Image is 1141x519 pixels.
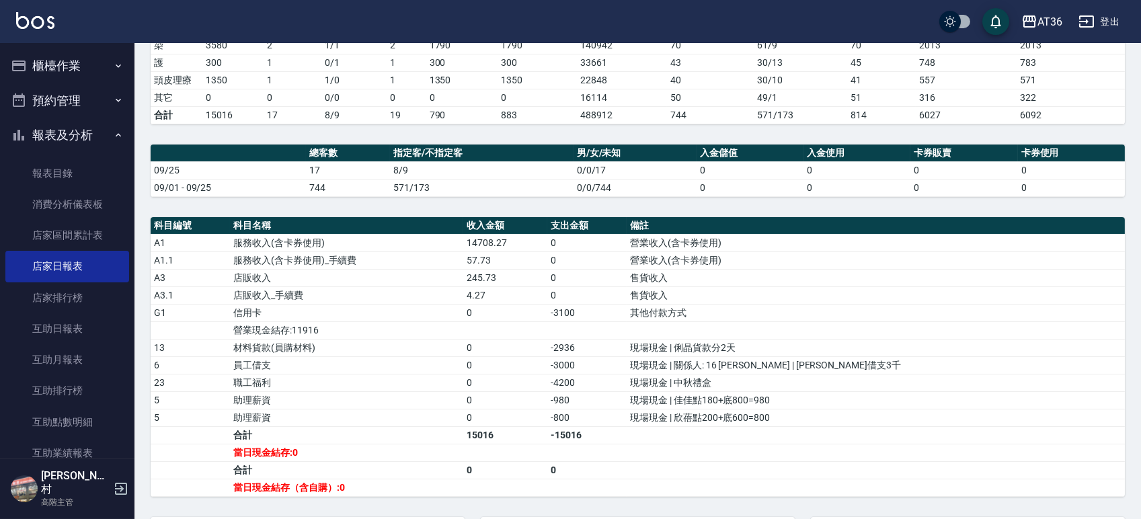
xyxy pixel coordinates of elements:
[230,479,463,496] td: 當日現金結存（含自購）:0
[547,391,627,409] td: -980
[321,89,386,106] td: 0 / 0
[387,71,426,89] td: 1
[230,374,463,391] td: 職工福利
[498,36,577,54] td: 1790
[5,282,129,313] a: 店家排行榜
[230,391,463,409] td: 助理薪資
[847,54,916,71] td: 45
[264,89,321,106] td: 0
[627,374,1125,391] td: 現場現金 | 中秋禮盒
[151,71,202,89] td: 頭皮理療
[667,89,754,106] td: 50
[202,89,264,106] td: 0
[627,269,1125,286] td: 售貨收入
[547,269,627,286] td: 0
[847,89,916,106] td: 51
[390,179,574,196] td: 571/173
[230,339,463,356] td: 材料貨款(員購材料)
[202,54,264,71] td: 300
[803,161,910,179] td: 0
[264,71,321,89] td: 1
[151,409,230,426] td: 5
[230,286,463,304] td: 店販收入_手續費
[547,339,627,356] td: -2936
[5,158,129,189] a: 報表目錄
[151,374,230,391] td: 23
[151,304,230,321] td: G1
[202,36,264,54] td: 3580
[151,161,306,179] td: 09/25
[306,145,390,162] th: 總客數
[1018,161,1125,179] td: 0
[426,36,498,54] td: 1790
[577,89,667,106] td: 16114
[627,286,1125,304] td: 售貨收入
[5,189,129,220] a: 消費分析儀表板
[5,438,129,469] a: 互助業績報表
[264,106,321,124] td: 17
[463,234,547,251] td: 14708.27
[16,12,54,29] img: Logo
[151,251,230,269] td: A1.1
[151,179,306,196] td: 09/01 - 09/25
[498,89,577,106] td: 0
[754,89,847,106] td: 49 / 1
[577,71,667,89] td: 22848
[151,234,230,251] td: A1
[463,356,547,374] td: 0
[5,83,129,118] button: 預約管理
[463,286,547,304] td: 4.27
[754,106,847,124] td: 571/173
[627,217,1125,235] th: 備註
[627,304,1125,321] td: 其他付款方式
[1017,54,1125,71] td: 783
[230,356,463,374] td: 員工借支
[627,356,1125,374] td: 現場現金 | 關係人: 16 [PERSON_NAME] | [PERSON_NAME]借支3千
[697,179,803,196] td: 0
[151,391,230,409] td: 5
[321,106,386,124] td: 8/9
[5,220,129,251] a: 店家區間累計表
[627,251,1125,269] td: 營業收入(含卡券使用)
[5,118,129,153] button: 報表及分析
[547,409,627,426] td: -800
[574,179,697,196] td: 0/0/744
[5,313,129,344] a: 互助日報表
[697,161,803,179] td: 0
[321,36,386,54] td: 1 / 1
[577,106,667,124] td: 488912
[151,339,230,356] td: 13
[547,234,627,251] td: 0
[916,54,1017,71] td: 748
[321,71,386,89] td: 1 / 0
[667,71,754,89] td: 40
[151,356,230,374] td: 6
[803,145,910,162] th: 入金使用
[463,251,547,269] td: 57.73
[5,251,129,282] a: 店家日報表
[547,356,627,374] td: -3000
[547,304,627,321] td: -3100
[667,106,754,124] td: 744
[667,36,754,54] td: 70
[1017,71,1125,89] td: 571
[574,161,697,179] td: 0/0/17
[306,161,390,179] td: 17
[916,71,1017,89] td: 557
[230,234,463,251] td: 服務收入(含卡券使用)
[754,71,847,89] td: 30 / 10
[202,71,264,89] td: 1350
[230,461,463,479] td: 合計
[1073,9,1125,34] button: 登出
[1037,13,1062,30] div: AT36
[547,374,627,391] td: -4200
[847,36,916,54] td: 70
[151,286,230,304] td: A3.1
[847,106,916,124] td: 814
[547,286,627,304] td: 0
[697,145,803,162] th: 入金儲值
[754,36,847,54] td: 61 / 9
[387,106,426,124] td: 19
[151,217,230,235] th: 科目編號
[5,344,129,375] a: 互助月報表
